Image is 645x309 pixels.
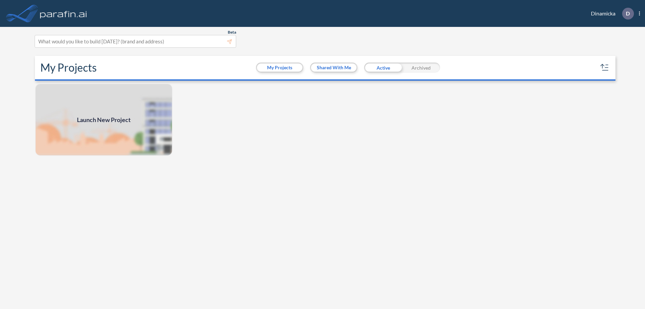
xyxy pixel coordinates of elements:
[77,115,131,124] span: Launch New Project
[364,63,402,73] div: Active
[35,83,173,156] a: Launch New Project
[35,83,173,156] img: add
[581,8,640,20] div: Dinamicka
[39,7,88,20] img: logo
[599,62,610,73] button: sort
[228,30,236,35] span: Beta
[40,61,97,74] h2: My Projects
[311,64,356,72] button: Shared With Me
[402,63,440,73] div: Archived
[257,64,302,72] button: My Projects
[626,10,630,16] p: D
